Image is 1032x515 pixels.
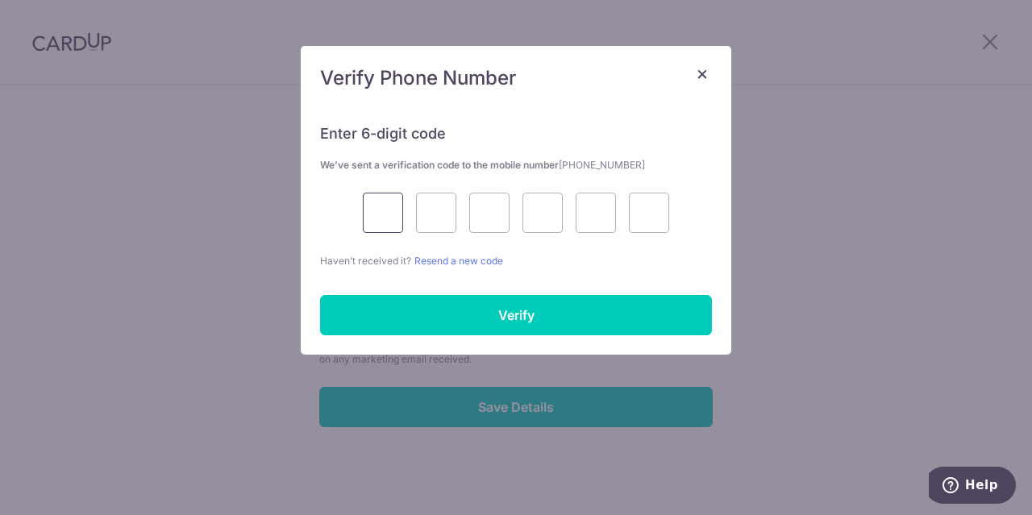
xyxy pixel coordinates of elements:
[414,255,503,267] a: Resend a new code
[929,467,1016,507] iframe: Opens a widget where you can find more information
[320,65,712,91] h5: Verify Phone Number
[320,159,645,171] strong: We’ve sent a verification code to the mobile number
[320,295,712,335] input: Verify
[559,159,645,171] span: [PHONE_NUMBER]
[320,255,411,267] span: Haven’t received it?
[320,124,712,143] h6: Enter 6-digit code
